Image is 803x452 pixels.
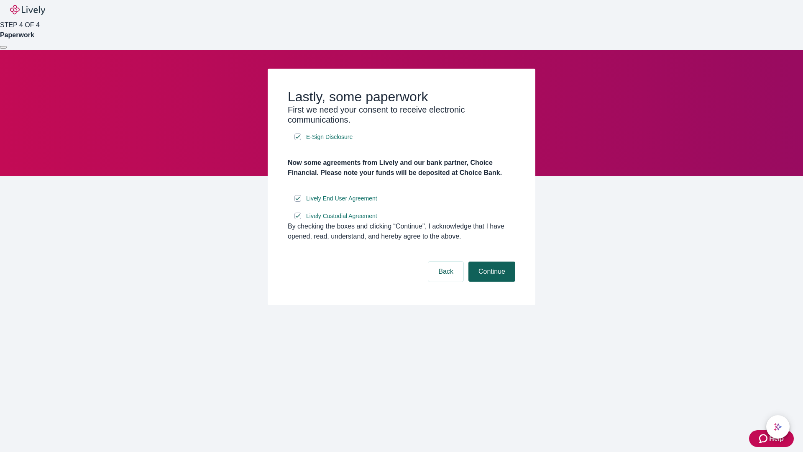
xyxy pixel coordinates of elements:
[288,158,515,178] h4: Now some agreements from Lively and our bank partner, Choice Financial. Please note your funds wi...
[10,5,45,15] img: Lively
[304,211,379,221] a: e-sign disclosure document
[769,434,784,444] span: Help
[774,423,782,431] svg: Lively AI Assistant
[288,105,515,125] h3: First we need your consent to receive electronic communications.
[306,133,353,141] span: E-Sign Disclosure
[306,212,377,221] span: Lively Custodial Agreement
[288,89,515,105] h2: Lastly, some paperwork
[749,430,794,447] button: Zendesk support iconHelp
[428,262,463,282] button: Back
[304,193,379,204] a: e-sign disclosure document
[759,434,769,444] svg: Zendesk support icon
[304,132,354,142] a: e-sign disclosure document
[288,221,515,241] div: By checking the boxes and clicking “Continue", I acknowledge that I have opened, read, understand...
[766,415,790,439] button: chat
[468,262,515,282] button: Continue
[306,194,377,203] span: Lively End User Agreement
